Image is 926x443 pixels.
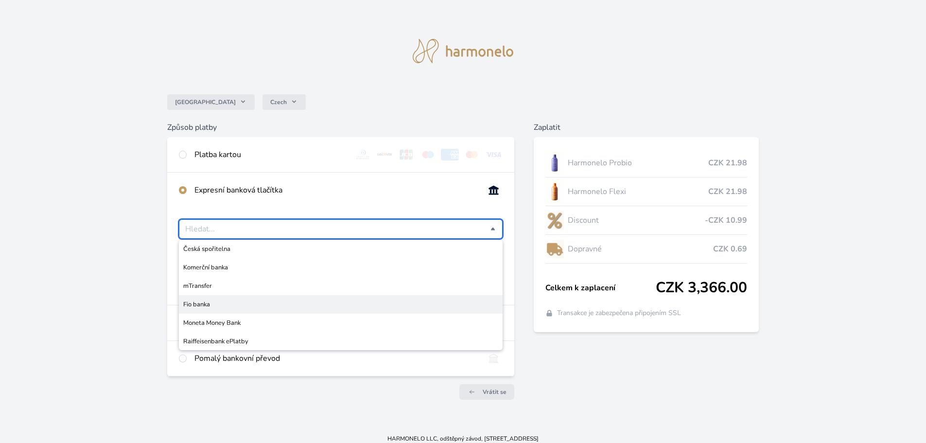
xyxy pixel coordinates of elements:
span: CZK 21.98 [708,157,747,169]
span: Harmonelo Flexi [568,186,708,197]
span: Harmonelo Probio [568,157,708,169]
img: CLEAN_FLEXI_se_stinem_x-hi_(1)-lo.jpg [545,179,564,204]
img: onlineBanking_CZ.svg [485,184,503,196]
img: visa.svg [485,149,503,160]
img: discover.svg [376,149,394,160]
img: maestro.svg [419,149,437,160]
div: Platba kartou [194,149,346,160]
div: Pomalý bankovní převod [194,353,477,364]
span: mTransfer [183,281,498,291]
input: Česká spořitelnaKomerční bankamTransferFio bankaMoneta Money BankRaiffeisenbank ePlatby [185,223,490,235]
div: Vyberte svou banku [179,219,503,239]
img: discount-lo.png [545,208,564,232]
span: Transakce je zabezpečena připojením SSL [557,308,681,318]
span: Celkem k zaplacení [545,282,656,294]
div: Expresní banková tlačítka [194,184,477,196]
img: jcb.svg [398,149,416,160]
img: bankTransfer_IBAN.svg [485,353,503,364]
span: Discount [568,214,705,226]
span: Dopravné [568,243,713,255]
img: mc.svg [463,149,481,160]
button: Czech [262,94,306,110]
h6: Způsob platby [167,122,514,133]
span: Moneta Money Bank [183,318,498,328]
span: Czech [270,98,287,106]
span: CZK 21.98 [708,186,747,197]
img: CLEAN_PROBIO_se_stinem_x-lo.jpg [545,151,564,175]
img: diners.svg [354,149,372,160]
span: CZK 3,366.00 [656,279,747,297]
img: delivery-lo.png [545,237,564,261]
span: -CZK 10.99 [705,214,747,226]
span: CZK 0.69 [713,243,747,255]
span: Komerční banka [183,263,498,272]
span: Raiffeisenbank ePlatby [183,337,498,346]
img: logo.svg [413,39,514,63]
span: Fio banka [183,300,498,309]
span: Vrátit se [483,388,507,396]
span: [GEOGRAPHIC_DATA] [175,98,236,106]
a: Vrátit se [459,384,514,400]
img: amex.svg [441,149,459,160]
h6: Zaplatit [534,122,759,133]
span: Česká spořitelna [183,244,498,254]
button: [GEOGRAPHIC_DATA] [167,94,255,110]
